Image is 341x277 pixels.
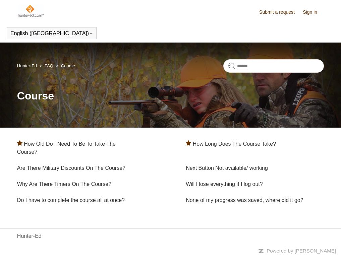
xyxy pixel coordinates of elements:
a: Submit a request [259,9,301,16]
img: Hunter-Ed Help Center home page [17,4,44,17]
a: Hunter-Ed [17,232,42,240]
a: How Old Do I Need To Be To Take The Course? [17,141,116,155]
svg: Promoted article [186,140,191,146]
li: FAQ [38,63,55,68]
input: Search [223,59,324,73]
a: Will I lose everything if I log out? [186,181,263,187]
li: Hunter-Ed [17,63,38,68]
a: Do I have to complete the course all at once? [17,197,125,203]
a: Next Button Not available/ working [186,165,268,171]
h1: Course [17,88,324,104]
svg: Promoted article [17,140,22,146]
button: English ([GEOGRAPHIC_DATA]) [10,30,93,37]
li: Course [55,63,75,68]
a: Hunter-Ed [17,63,37,68]
a: None of my progress was saved, where did it go? [186,197,303,203]
a: How Long Does The Course Take? [193,141,276,147]
a: FAQ [45,63,53,68]
a: Are There Military Discounts On The Course? [17,165,125,171]
a: Sign in [303,9,324,16]
a: Why Are There Timers On The Course? [17,181,111,187]
a: Course [61,63,75,68]
a: Powered by [PERSON_NAME] [267,248,336,254]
